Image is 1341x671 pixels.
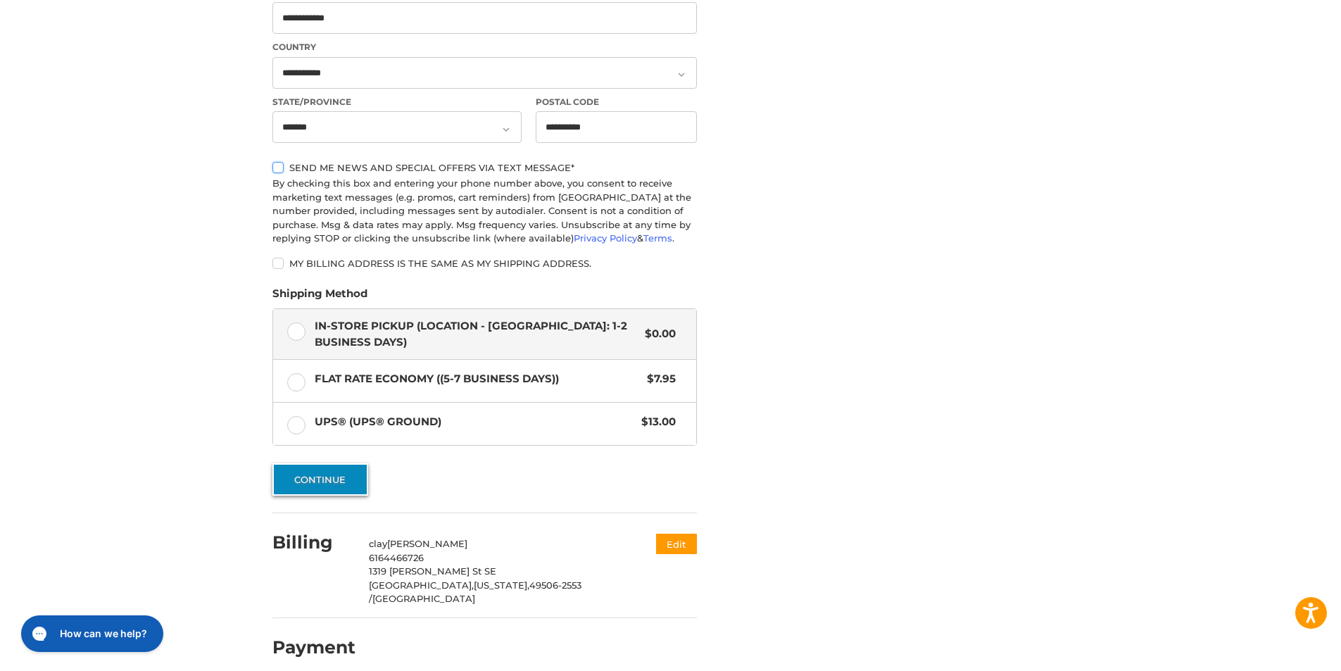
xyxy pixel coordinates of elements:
span: In-Store Pickup (Location - [GEOGRAPHIC_DATA]: 1-2 BUSINESS DAYS) [315,318,638,350]
legend: Shipping Method [272,286,367,308]
label: Country [272,41,697,54]
span: Flat Rate Economy ((5-7 Business Days)) [315,371,641,387]
label: State/Province [272,96,522,108]
iframe: Gorgias live chat messenger [14,610,168,657]
span: 6164466726 [369,552,424,563]
span: [US_STATE], [474,579,529,591]
h2: Payment [272,636,355,658]
span: [PERSON_NAME] [387,538,467,549]
div: By checking this box and entering your phone number above, you consent to receive marketing text ... [272,177,697,246]
span: $0.00 [638,326,676,342]
a: Terms [643,232,672,244]
span: [GEOGRAPHIC_DATA] [372,593,475,604]
label: Postal Code [536,96,698,108]
span: [GEOGRAPHIC_DATA], [369,579,474,591]
button: Edit [656,534,697,554]
span: UPS® (UPS® Ground) [315,414,635,430]
h2: Billing [272,532,355,553]
span: $7.95 [640,371,676,387]
span: 1319 [PERSON_NAME] St SE [369,565,496,577]
iframe: Google Customer Reviews [1225,633,1341,671]
label: Send me news and special offers via text message* [272,162,697,173]
span: $13.00 [634,414,676,430]
a: Privacy Policy [574,232,637,244]
span: clay [369,538,387,549]
button: Continue [272,463,368,496]
label: My billing address is the same as my shipping address. [272,258,697,269]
